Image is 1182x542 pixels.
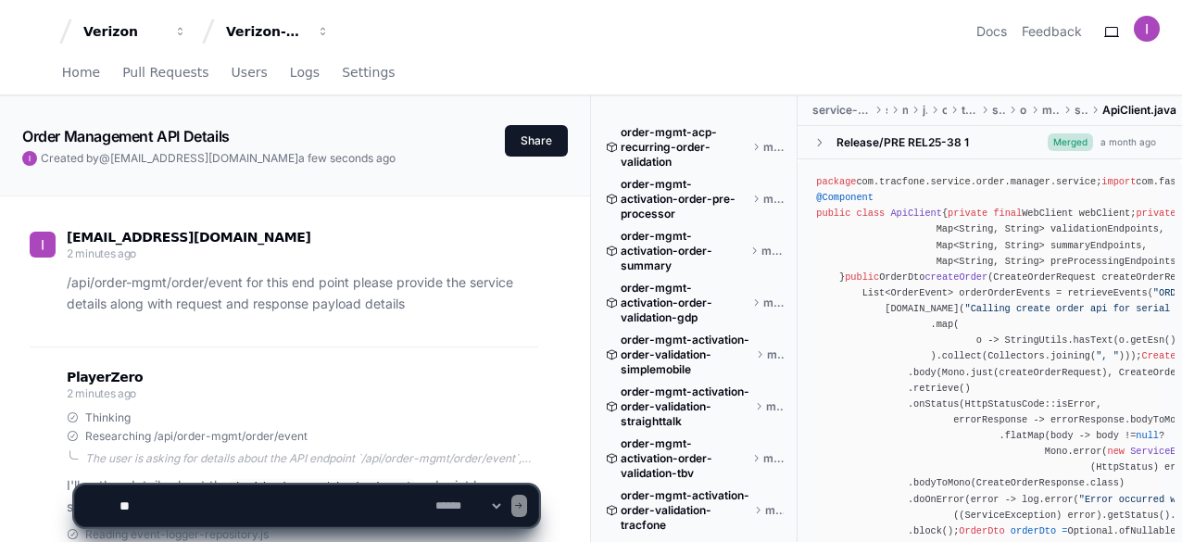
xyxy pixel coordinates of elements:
span: [EMAIL_ADDRESS][DOMAIN_NAME] [110,151,298,165]
span: master [763,140,784,155]
a: Docs [976,22,1007,41]
span: new [1108,446,1125,457]
span: order-mgmt-activation-order-summary [621,229,747,273]
span: ", " [1096,350,1119,361]
span: Users [232,67,268,78]
span: @Component [816,192,874,203]
span: master [763,296,784,310]
div: Verizon [83,22,163,41]
span: order-mgmt-activation-order-pre-processor [621,177,748,221]
span: null [1136,430,1159,441]
p: /api/order-mgmt/order/event for this end point please provide the service details along with requ... [67,272,538,315]
span: master [761,244,784,258]
span: Logs [290,67,320,78]
span: public [816,208,850,219]
span: private [948,208,987,219]
span: a few seconds ago [298,151,396,165]
span: public [845,271,879,283]
span: PlayerZero [67,372,143,383]
span: order-mgmt-acp-recurring-order-validation [621,125,748,170]
span: @ [99,151,110,165]
span: master [767,347,785,362]
span: package [816,176,856,187]
span: master [763,192,784,207]
span: service-order-manager [812,103,871,118]
span: order-mgmt-activation-order-validation-tbv [621,436,748,481]
a: Settings [342,52,395,95]
span: src [886,103,887,118]
span: com [942,103,947,118]
span: 2 minutes ago [67,246,136,260]
button: Feedback [1022,22,1082,41]
button: Verizon [76,15,195,48]
div: Verizon-Clarify-Order-Management [226,22,306,41]
button: Share [505,125,568,157]
span: import [1101,176,1136,187]
span: ApiClient.java [1102,103,1176,118]
iframe: Open customer support [1123,481,1173,531]
span: Created by [41,151,396,166]
div: Release/PRE REL25-38 1 [836,135,969,150]
span: createOrder [924,271,987,283]
span: java [923,103,926,118]
span: manager [1042,103,1060,118]
div: a month ago [1100,135,1156,149]
img: ACg8ocK06T5W5ieIBhCCM0tfyQNGGH5PDXS7xz9geUINmv1x5Pp94A=s96-c [1134,16,1160,42]
span: order-mgmt-activation-order-validation-gdp [621,281,748,325]
a: Pull Requests [122,52,208,95]
button: Verizon-Clarify-Order-Management [219,15,337,48]
span: service [1075,103,1088,118]
span: order-mgmt-activation-order-validation-simplemobile [621,333,752,377]
span: Researching /api/order-mgmt/order/event [85,429,308,444]
div: The user is asking for details about the API endpoint `/api/order-mgmt/order/event`, specifically... [85,451,538,466]
span: [EMAIL_ADDRESS][DOMAIN_NAME] [67,230,310,245]
app-text-character-animate: Order Management API Details [22,127,230,145]
span: master [766,399,784,414]
span: master [763,451,784,466]
span: main [902,103,908,118]
span: Merged [1048,133,1093,151]
span: Settings [342,67,395,78]
span: order-mgmt-activation-order-validation-straighttalk [621,384,751,429]
a: Users [232,52,268,95]
a: Logs [290,52,320,95]
span: class [856,208,885,219]
span: order [1020,103,1027,118]
span: private [1136,208,1176,219]
a: Home [62,52,100,95]
span: Pull Requests [122,67,208,78]
img: ACg8ocK06T5W5ieIBhCCM0tfyQNGGH5PDXS7xz9geUINmv1x5Pp94A=s96-c [22,151,37,166]
span: Home [62,67,100,78]
span: 2 minutes ago [67,386,136,400]
span: tracfone [962,103,977,118]
span: ApiClient [890,208,941,219]
span: final [993,208,1022,219]
span: service [992,103,1005,118]
span: Thinking [85,410,131,425]
img: ACg8ocK06T5W5ieIBhCCM0tfyQNGGH5PDXS7xz9geUINmv1x5Pp94A=s96-c [30,232,56,258]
